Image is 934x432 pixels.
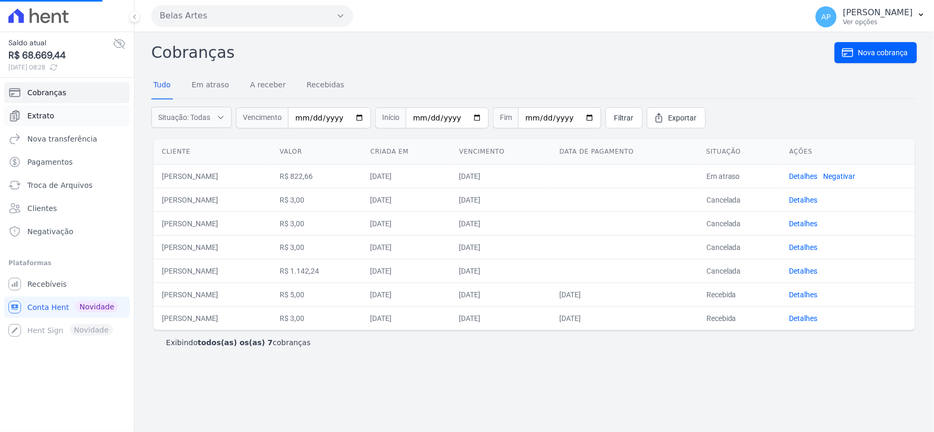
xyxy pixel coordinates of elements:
span: [DATE] 08:28 [8,63,113,72]
a: Detalhes [789,267,818,275]
td: [PERSON_NAME] [153,188,271,212]
td: R$ 3,00 [271,188,362,212]
a: Detalhes [789,243,818,252]
td: [DATE] [362,259,451,283]
td: R$ 5,00 [271,283,362,306]
h2: Cobranças [151,41,835,64]
th: Data de pagamento [551,139,698,165]
td: [PERSON_NAME] [153,235,271,259]
td: [PERSON_NAME] [153,259,271,283]
button: AP [PERSON_NAME] Ver opções [807,2,934,32]
a: Negativar [824,172,856,180]
button: Belas Artes [151,5,353,26]
td: R$ 1.142,24 [271,259,362,283]
a: Nova transferência [4,128,130,149]
th: Valor [271,139,362,165]
span: Vencimento [236,107,288,128]
span: Pagamentos [27,157,73,167]
a: Exportar [647,107,706,128]
a: Recebidas [305,72,347,99]
a: A receber [248,72,288,99]
a: Detalhes [789,172,818,180]
td: [DATE] [451,235,551,259]
td: [PERSON_NAME] [153,212,271,235]
span: Conta Hent [27,302,69,313]
span: AP [822,13,831,21]
th: Vencimento [451,139,551,165]
td: Cancelada [698,235,781,259]
th: Criada em [362,139,451,165]
td: [DATE] [451,188,551,212]
span: Nova transferência [27,134,97,144]
td: [DATE] [551,283,698,306]
a: Clientes [4,198,130,219]
span: Cobranças [27,87,66,98]
a: Filtrar [605,107,643,128]
span: Recebíveis [27,279,67,289]
nav: Sidebar [8,82,126,341]
td: R$ 3,00 [271,306,362,330]
td: [DATE] [551,306,698,330]
a: Detalhes [789,314,818,323]
th: Ações [781,139,915,165]
a: Nova cobrança [835,42,917,63]
td: Recebida [698,306,781,330]
p: [PERSON_NAME] [843,7,913,18]
td: [DATE] [362,212,451,235]
td: [DATE] [362,235,451,259]
p: Exibindo cobranças [166,337,311,348]
td: [DATE] [451,259,551,283]
a: Pagamentos [4,152,130,173]
td: R$ 822,66 [271,164,362,188]
td: Cancelada [698,188,781,212]
td: [PERSON_NAME] [153,164,271,188]
a: Cobranças [4,82,130,103]
td: [PERSON_NAME] [153,283,271,306]
th: Situação [698,139,781,165]
a: Detalhes [789,290,818,299]
a: Troca de Arquivos [4,175,130,196]
td: Em atraso [698,164,781,188]
a: Recebíveis [4,274,130,295]
td: Recebida [698,283,781,306]
span: R$ 68.669,44 [8,48,113,63]
div: Plataformas [8,257,126,269]
td: R$ 3,00 [271,235,362,259]
button: Situação: Todas [151,107,232,128]
a: Tudo [151,72,173,99]
b: todos(as) os(as) 7 [198,338,273,347]
a: Em atraso [190,72,231,99]
span: Novidade [75,301,118,313]
span: Extrato [27,110,54,121]
a: Negativação [4,221,130,242]
span: Negativação [27,226,74,237]
span: Filtrar [614,113,634,123]
span: Clientes [27,203,57,214]
td: [DATE] [362,283,451,306]
td: Cancelada [698,259,781,283]
a: Detalhes [789,196,818,204]
p: Ver opções [843,18,913,26]
td: R$ 3,00 [271,212,362,235]
span: Início [375,107,406,128]
span: Situação: Todas [158,112,210,123]
a: Conta Hent Novidade [4,297,130,318]
span: Exportar [669,113,697,123]
span: Troca de Arquivos [27,180,93,190]
td: [DATE] [362,306,451,330]
span: Saldo atual [8,37,113,48]
td: [DATE] [362,188,451,212]
th: Cliente [153,139,271,165]
a: Extrato [4,105,130,126]
td: [DATE] [451,283,551,306]
td: [DATE] [362,164,451,188]
td: Cancelada [698,212,781,235]
td: [DATE] [451,164,551,188]
td: [PERSON_NAME] [153,306,271,330]
td: [DATE] [451,212,551,235]
td: [DATE] [451,306,551,330]
a: Detalhes [789,219,818,228]
span: Fim [493,107,518,128]
span: Nova cobrança [858,47,908,58]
